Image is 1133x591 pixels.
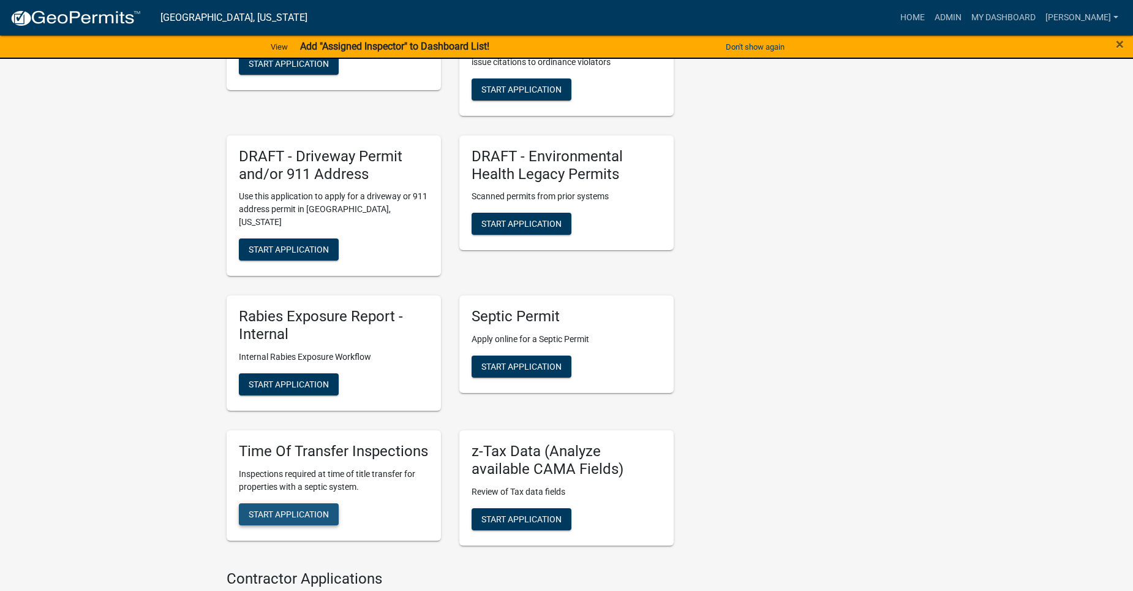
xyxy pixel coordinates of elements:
[1116,37,1124,51] button: Close
[239,503,339,525] button: Start Application
[472,148,661,183] h5: DRAFT - Environmental Health Legacy Permits
[239,308,429,343] h5: Rabies Exposure Report - Internal
[472,356,571,378] button: Start Application
[249,245,329,254] span: Start Application
[472,190,661,203] p: Scanned permits from prior systems
[472,443,661,478] h5: z-Tax Data (Analyze available CAMA Fields)
[481,514,562,524] span: Start Application
[472,308,661,326] h5: Septic Permit
[895,6,930,29] a: Home
[721,37,789,57] button: Don't show again
[239,373,339,395] button: Start Application
[481,219,562,229] span: Start Application
[481,362,562,372] span: Start Application
[239,148,429,183] h5: DRAFT - Driveway Permit and/or 911 Address
[249,379,329,389] span: Start Application
[249,58,329,68] span: Start Application
[472,486,661,498] p: Review of Tax data fields
[239,53,339,75] button: Start Application
[1116,36,1124,53] span: ×
[472,508,571,530] button: Start Application
[249,509,329,519] span: Start Application
[239,238,339,261] button: Start Application
[227,570,674,588] h4: Contractor Applications
[472,78,571,101] button: Start Application
[472,333,661,346] p: Apply online for a Septic Permit
[266,37,293,57] a: View
[239,190,429,229] p: Use this application to apply for a driveway or 911 address permit in [GEOGRAPHIC_DATA], [US_STATE]
[481,84,562,94] span: Start Application
[472,213,571,235] button: Start Application
[239,351,429,364] p: Internal Rabies Exposure Workflow
[930,6,966,29] a: Admin
[239,468,429,494] p: Inspections required at time of title transfer for properties with a septic system.
[1041,6,1123,29] a: [PERSON_NAME]
[966,6,1041,29] a: My Dashboard
[239,443,429,460] h5: Time Of Transfer Inspections
[160,7,307,28] a: [GEOGRAPHIC_DATA], [US_STATE]
[300,40,489,52] strong: Add "Assigned Inspector" to Dashboard List!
